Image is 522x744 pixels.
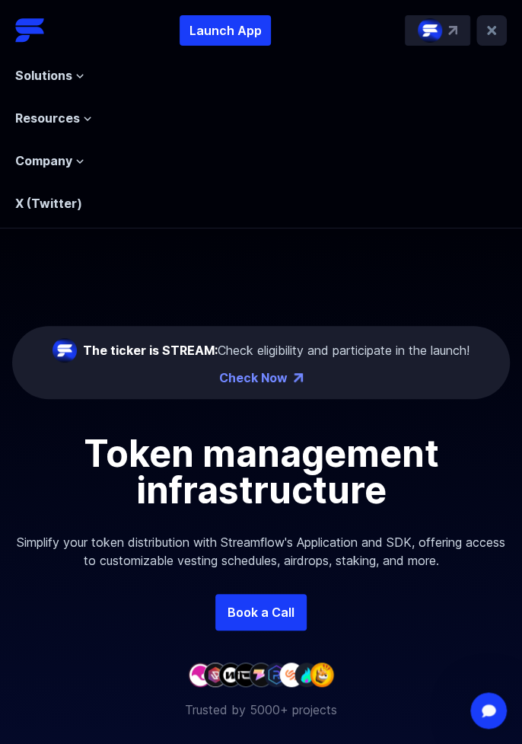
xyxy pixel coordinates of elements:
img: company-1 [188,663,212,686]
button: Solutions [15,66,84,85]
span: Resources [15,109,80,127]
div: Check eligibility and participate in the launch! [83,341,469,359]
button: Company [15,152,84,170]
img: top-right-arrow.png [294,373,303,382]
img: company-9 [310,663,334,686]
img: company-7 [279,663,304,686]
img: top-right-arrow.svg [448,26,457,35]
span: Company [15,152,72,170]
a: Book a Call [215,594,307,631]
img: streamflow-logo-circle.png [53,338,77,362]
img: company-8 [294,663,319,686]
span: Solutions [15,66,72,85]
img: company-5 [249,663,273,686]
img: company-6 [264,663,288,686]
img: company-2 [203,663,228,686]
a: X (Twitter) [15,196,82,211]
h1: Token management infrastructure [12,436,510,509]
img: company-4 [234,663,258,686]
p: Trusted by 5000+ projects [185,701,337,719]
img: streamflow-logo-circle.png [418,18,442,43]
button: Resources [15,109,92,127]
span: The ticker is STREAM: [83,343,218,358]
img: Streamflow Logo [15,15,46,46]
img: company-3 [218,663,243,686]
a: Check Now [219,369,288,387]
iframe: Intercom live chat [470,692,507,729]
button: Launch App [180,15,271,46]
